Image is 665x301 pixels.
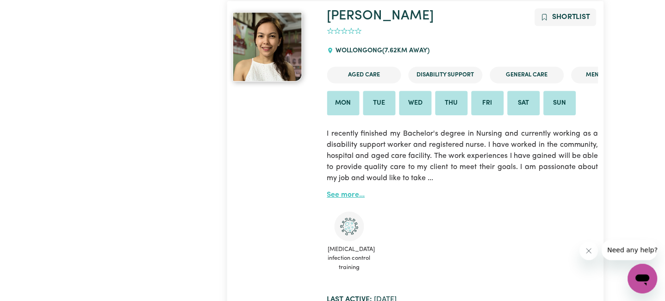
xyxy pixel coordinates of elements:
span: ( 7.62 km away) [383,47,430,54]
li: Available on Sun [544,91,576,116]
li: Available on Tue [363,91,396,116]
div: WOLLONGONG [327,38,435,63]
li: Available on Wed [399,91,432,116]
li: Available on Fri [472,91,504,116]
button: Add to shortlist [535,8,597,26]
li: Disability Support [409,67,483,83]
img: View Angelica's profile [233,12,302,82]
iframe: Close message [580,242,598,260]
a: [PERSON_NAME] [327,9,434,23]
iframe: Message from company [602,240,658,260]
li: Available on Sat [508,91,540,116]
p: I recently finished my Bachelor's degree in Nursing and currently working as a disability support... [327,123,599,189]
a: See more... [327,191,365,199]
span: [MEDICAL_DATA] infection control training [327,241,372,276]
span: Need any help? [6,6,56,14]
li: Available on Mon [327,91,360,116]
span: Shortlist [552,13,590,21]
img: CS Academy: COVID-19 Infection Control Training course completed [335,212,364,241]
li: Aged Care [327,67,401,83]
li: Available on Thu [435,91,468,116]
a: Angelica [233,12,316,82]
li: General Care [490,67,564,83]
li: Mental Health [572,67,646,83]
div: add rating by typing an integer from 0 to 5 or pressing arrow keys [327,26,362,37]
iframe: Button to launch messaging window [628,264,658,294]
